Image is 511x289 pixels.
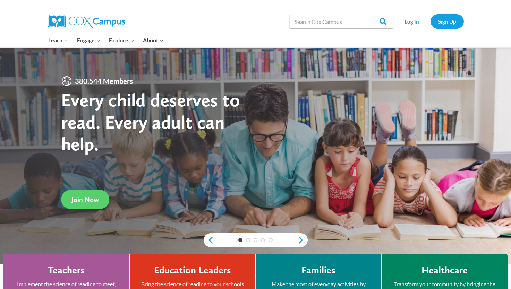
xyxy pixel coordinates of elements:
span: 380,544 Members [72,76,136,87]
a: previous [204,236,214,244]
a: 3 [254,238,258,242]
h4: Teachers [48,264,85,276]
img: Cox Campus [48,15,125,28]
input: Search Cox Campus [289,15,393,28]
h4: Families [301,264,335,276]
span: Explore [109,36,134,45]
a: Log In [397,14,427,28]
a: 2 [246,238,250,242]
span: Join Now [71,195,99,204]
strong: Every child deserves to read. Every adult can help. [61,89,240,155]
span: About [143,36,164,45]
a: Sign Up [431,14,464,28]
a: 1 [238,238,242,242]
span: Engage [77,36,100,45]
a: 4 [261,238,265,242]
nav: Primary Navigation [44,33,168,47]
h4: Education Leaders [154,264,231,276]
span: Learn [48,36,68,45]
a: Join Now [61,190,109,209]
nav: Secondary Navigation [397,14,464,28]
a: 5 [269,238,273,242]
div: content slider buttons [204,233,308,247]
h4: Healthcare [421,264,468,276]
a: next [297,236,308,244]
